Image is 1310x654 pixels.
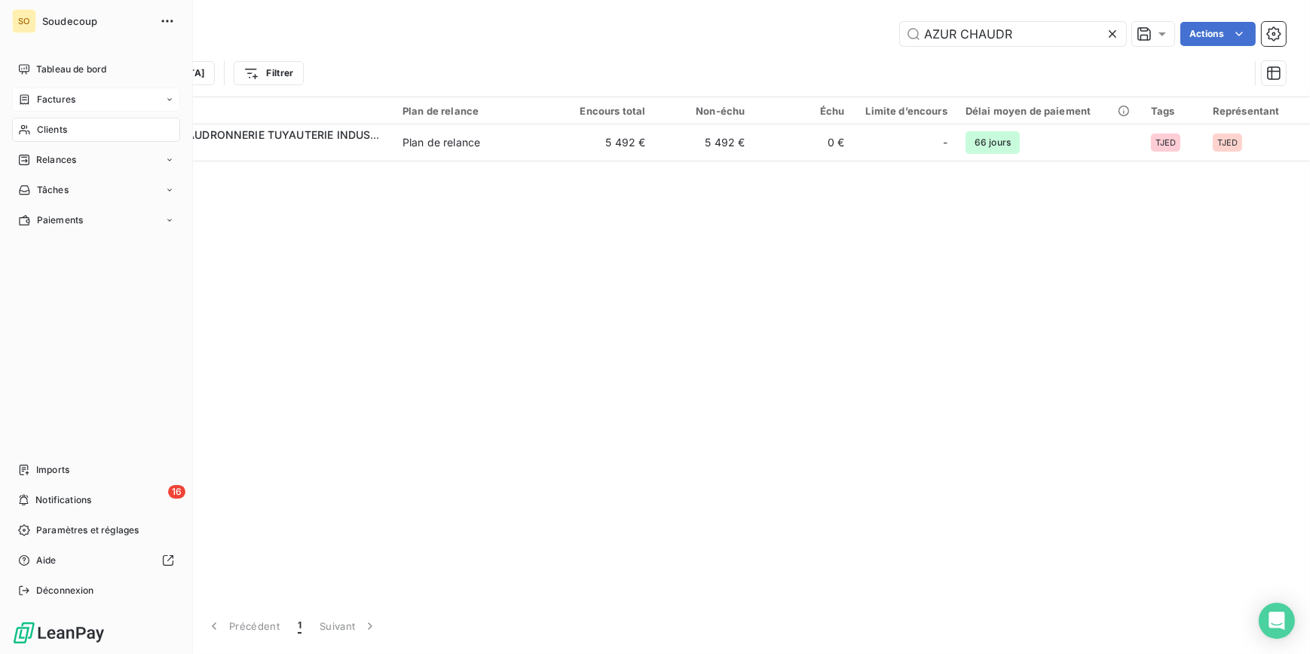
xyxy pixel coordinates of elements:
span: TJED [1155,138,1177,147]
button: 1 [289,610,311,642]
button: Précédent [197,610,289,642]
td: 5 492 € [654,124,754,161]
span: Tâches [37,183,69,197]
span: 4114073 [104,143,384,158]
button: Suivant [311,610,387,642]
span: Clients [37,123,67,137]
span: 1 [298,619,301,634]
span: Déconnexion [36,584,94,597]
input: Rechercher [900,22,1126,46]
img: Logo LeanPay [12,621,106,645]
span: ACTI - AZUR CHAUDRONNERIE TUYAUTERIE INDUSTRIELLE [104,128,412,141]
div: Open Intercom Messenger [1259,603,1295,639]
span: - [943,135,947,150]
span: Tableau de bord [36,63,106,76]
span: 66 jours [966,131,1020,154]
a: Relances [12,148,180,172]
a: Paramètres et réglages [12,518,180,542]
td: 0 € [754,124,853,161]
span: TJED [1217,138,1238,147]
div: Échu [763,105,844,117]
span: Paiements [37,213,83,227]
button: Filtrer [234,61,303,85]
a: Factures [12,88,180,112]
span: Paramètres et réglages [36,524,139,537]
a: Tâches [12,178,180,202]
span: 16 [168,485,185,499]
td: 5 492 € [555,124,654,161]
span: Notifications [35,493,91,507]
div: Encours total [564,105,645,117]
a: Tableau de bord [12,57,180,81]
div: Plan de relance [402,105,546,117]
span: Factures [37,93,75,106]
div: Plan de relance [402,135,480,150]
span: Relances [36,153,76,167]
div: Délai moyen de paiement [966,105,1133,117]
a: Paiements [12,208,180,232]
div: Limite d’encours [862,105,947,117]
button: Actions [1180,22,1256,46]
div: Tags [1151,105,1195,117]
span: Aide [36,554,57,567]
div: Non-échu [663,105,745,117]
a: Aide [12,548,180,573]
a: Clients [12,118,180,142]
div: Représentant [1213,105,1301,117]
span: Soudecoup [42,15,151,27]
div: SO [12,9,36,33]
span: Imports [36,463,69,477]
a: Imports [12,458,180,482]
